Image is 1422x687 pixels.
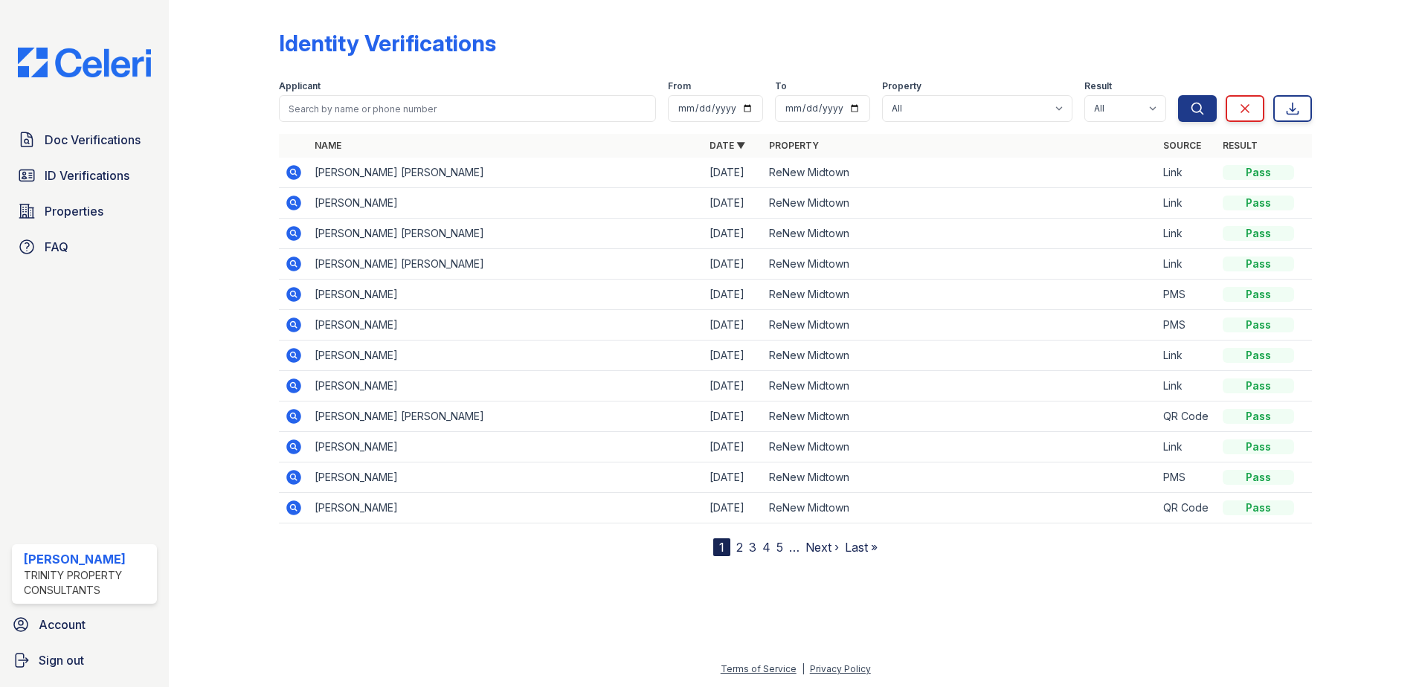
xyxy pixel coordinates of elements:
td: ReNew Midtown [763,401,1158,432]
div: Pass [1223,348,1294,363]
a: Source [1163,140,1201,151]
td: [PERSON_NAME] [309,280,704,310]
a: Last » [845,540,878,555]
td: ReNew Midtown [763,462,1158,493]
td: [DATE] [704,401,763,432]
td: [DATE] [704,341,763,371]
a: Account [6,610,163,639]
td: PMS [1157,462,1217,493]
span: … [789,538,800,556]
td: [DATE] [704,310,763,341]
a: Date ▼ [710,140,745,151]
td: Link [1157,371,1217,401]
td: QR Code [1157,493,1217,523]
div: Pass [1223,257,1294,271]
a: Terms of Service [721,663,797,674]
div: 1 [713,538,730,556]
td: PMS [1157,280,1217,310]
td: [PERSON_NAME] [309,310,704,341]
span: Sign out [39,651,84,669]
td: [DATE] [704,188,763,219]
td: [PERSON_NAME] [309,341,704,371]
input: Search by name or phone number [279,95,656,122]
td: Link [1157,188,1217,219]
label: Property [882,80,921,92]
td: ReNew Midtown [763,158,1158,188]
label: Result [1084,80,1112,92]
span: Account [39,616,86,633]
div: [PERSON_NAME] [24,550,151,568]
td: [PERSON_NAME] [309,462,704,493]
a: FAQ [12,232,157,262]
a: Sign out [6,645,163,675]
div: Pass [1223,409,1294,424]
td: [PERSON_NAME] [309,493,704,523]
a: Properties [12,196,157,226]
td: ReNew Midtown [763,432,1158,462]
div: Pass [1223,287,1294,302]
a: Name [315,140,341,151]
td: [PERSON_NAME] [309,371,704,401]
a: Next › [805,540,839,555]
td: ReNew Midtown [763,341,1158,371]
a: Doc Verifications [12,125,157,155]
label: Applicant [279,80,321,92]
a: 5 [776,540,783,555]
td: ReNew Midtown [763,493,1158,523]
td: Link [1157,341,1217,371]
td: Link [1157,219,1217,249]
td: [DATE] [704,432,763,462]
td: PMS [1157,310,1217,341]
td: ReNew Midtown [763,371,1158,401]
span: Properties [45,202,103,220]
td: [PERSON_NAME] [PERSON_NAME] [309,249,704,280]
td: ReNew Midtown [763,219,1158,249]
td: [DATE] [704,280,763,310]
div: Pass [1223,317,1294,332]
label: To [775,80,787,92]
td: [DATE] [704,219,763,249]
img: CE_Logo_Blue-a8612792a0a2168367f1c8372b55b34899dd931a85d93a1a3d3e32e68fde9ad4.png [6,48,163,77]
td: Link [1157,432,1217,462]
span: Doc Verifications [45,131,141,149]
a: Result [1223,140,1258,151]
td: [DATE] [704,158,763,188]
div: Identity Verifications [279,30,496,57]
div: Pass [1223,500,1294,515]
td: [DATE] [704,371,763,401]
td: [PERSON_NAME] [PERSON_NAME] [309,158,704,188]
a: Privacy Policy [810,663,871,674]
span: ID Verifications [45,167,129,184]
td: ReNew Midtown [763,188,1158,219]
a: Property [769,140,819,151]
td: [PERSON_NAME] [PERSON_NAME] [309,401,704,432]
a: ID Verifications [12,161,157,190]
td: ReNew Midtown [763,249,1158,280]
div: | [802,663,805,674]
a: 4 [762,540,770,555]
td: ReNew Midtown [763,310,1158,341]
span: FAQ [45,238,68,256]
div: Pass [1223,165,1294,180]
td: QR Code [1157,401,1217,432]
a: 2 [736,540,743,555]
div: Pass [1223,470,1294,485]
td: [PERSON_NAME] [PERSON_NAME] [309,219,704,249]
label: From [668,80,691,92]
td: Link [1157,158,1217,188]
td: Link [1157,249,1217,280]
td: [PERSON_NAME] [309,432,704,462]
div: Pass [1223,226,1294,241]
div: Pass [1223,196,1294,210]
a: 3 [749,540,756,555]
td: [DATE] [704,493,763,523]
div: Pass [1223,439,1294,454]
td: [DATE] [704,462,763,493]
div: Trinity Property Consultants [24,568,151,598]
div: Pass [1223,378,1294,393]
td: [DATE] [704,249,763,280]
td: [PERSON_NAME] [309,188,704,219]
td: ReNew Midtown [763,280,1158,310]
